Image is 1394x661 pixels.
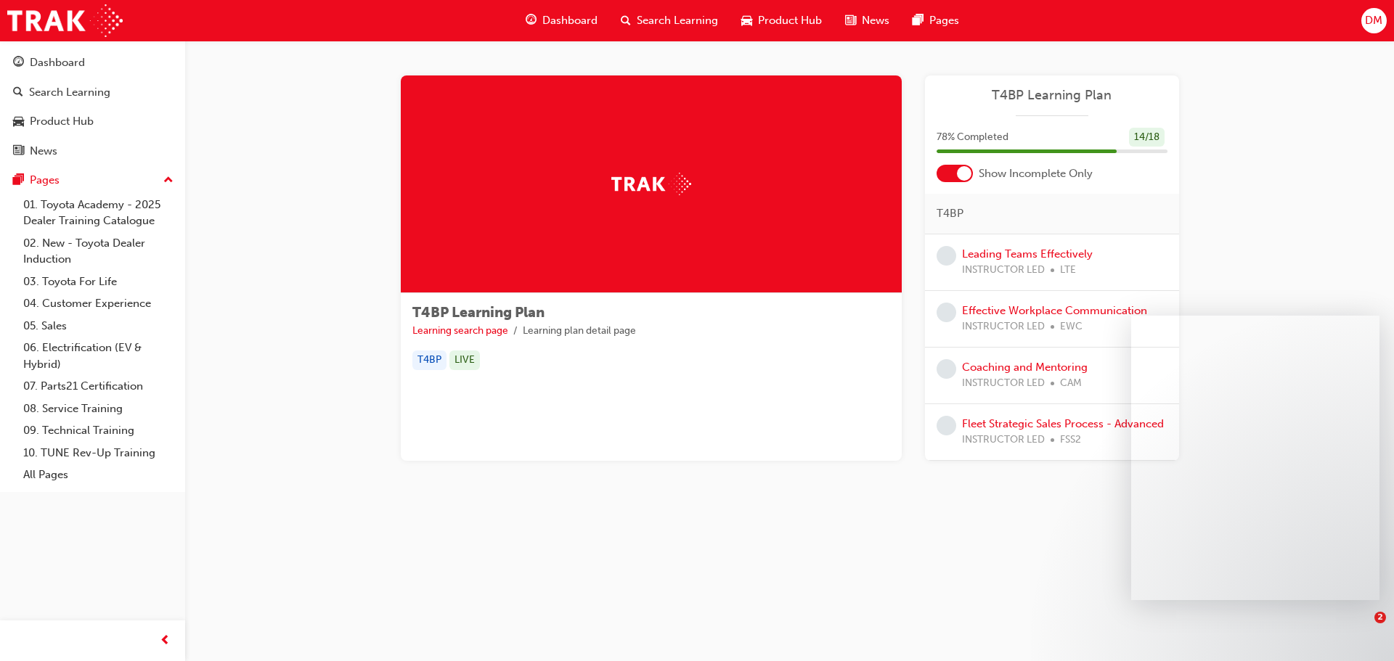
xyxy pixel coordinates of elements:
span: learningRecordVerb_NONE-icon [937,303,956,322]
span: news-icon [13,145,24,158]
div: News [30,143,57,160]
div: T4BP [412,350,447,370]
a: 03. Toyota For Life [17,271,179,293]
span: News [862,12,889,29]
span: search-icon [13,86,23,99]
iframe: Intercom live chat message [1131,316,1379,600]
span: pages-icon [13,174,24,187]
span: T4BP Learning Plan [412,304,545,321]
a: All Pages [17,464,179,486]
div: Product Hub [30,113,94,130]
span: car-icon [741,12,752,30]
a: search-iconSearch Learning [609,6,730,36]
span: prev-icon [160,632,171,650]
iframe: Intercom live chat [1345,612,1379,646]
button: Pages [6,167,179,194]
span: FSS2 [1060,432,1081,448]
span: T4BP [937,205,963,222]
button: DashboardSearch LearningProduct HubNews [6,46,179,167]
div: Search Learning [29,84,110,101]
a: Leading Teams Effectively [962,247,1093,260]
span: EWC [1060,319,1083,335]
a: Product Hub [6,108,179,135]
span: Search Learning [637,12,718,29]
a: Fleet Strategic Sales Process - Advanced [962,417,1164,430]
span: learningRecordVerb_NONE-icon [937,359,956,379]
li: Learning plan detail page [523,323,636,340]
span: Product Hub [758,12,822,29]
a: guage-iconDashboard [514,6,609,36]
a: 10. TUNE Rev-Up Training [17,442,179,464]
a: T4BP Learning Plan [937,87,1167,104]
a: Coaching and Mentoring [962,361,1088,374]
span: pages-icon [913,12,924,30]
a: Effective Workplace Communication [962,304,1147,317]
div: 14 / 18 [1129,128,1165,147]
div: Dashboard [30,54,85,71]
img: Trak [611,173,691,195]
a: 02. New - Toyota Dealer Induction [17,232,179,271]
span: INSTRUCTOR LED [962,319,1045,335]
span: CAM [1060,375,1082,392]
a: car-iconProduct Hub [730,6,833,36]
span: 2 [1374,612,1386,623]
a: News [6,138,179,165]
span: 78 % Completed [937,129,1008,146]
span: search-icon [621,12,631,30]
div: LIVE [449,350,480,370]
span: up-icon [163,171,174,190]
span: learningRecordVerb_NONE-icon [937,416,956,435]
div: Pages [30,172,60,189]
span: guage-icon [13,57,24,70]
span: guage-icon [526,12,537,30]
span: news-icon [845,12,856,30]
a: news-iconNews [833,6,901,36]
span: INSTRUCTOR LED [962,375,1045,392]
a: 06. Electrification (EV & Hybrid) [17,337,179,375]
a: 04. Customer Experience [17,292,179,315]
a: 09. Technical Training [17,419,179,442]
span: LTE [1060,262,1076,279]
span: Dashboard [542,12,598,29]
button: DM [1361,8,1387,33]
img: Trak [7,4,123,37]
span: car-icon [13,115,24,128]
a: Dashboard [6,49,179,76]
a: 05. Sales [17,315,179,337]
a: Search Learning [6,79,179,106]
span: INSTRUCTOR LED [962,432,1045,448]
span: learningRecordVerb_NONE-icon [937,246,956,266]
a: 08. Service Training [17,398,179,420]
a: pages-iconPages [901,6,971,36]
a: Learning search page [412,324,508,337]
span: Pages [929,12,959,29]
a: 01. Toyota Academy - 2025 Dealer Training Catalogue [17,194,179,232]
span: DM [1365,12,1382,29]
span: Show Incomplete Only [979,165,1093,182]
span: INSTRUCTOR LED [962,262,1045,279]
a: 07. Parts21 Certification [17,375,179,398]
